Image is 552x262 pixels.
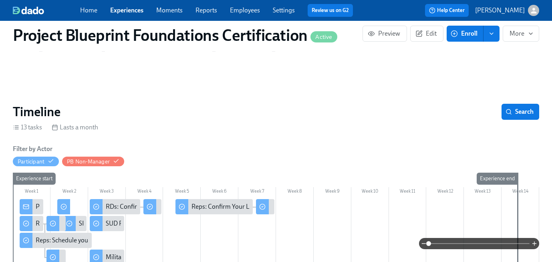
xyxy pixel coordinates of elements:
div: Week 2 [50,187,88,198]
div: RDs: Confirm Your Live Certification Completion [106,202,238,211]
div: Week 8 [276,187,314,198]
button: Review us on G2 [308,4,353,17]
img: dado [13,6,44,14]
div: RDs: Confirm Your Live Certification Completion [90,199,140,214]
h6: Filter by Actor [13,145,52,153]
button: Edit [410,26,443,42]
div: SUD Reps: Complete Your Pre-Work Account Tiering [106,219,248,228]
div: Military/VA Reps: Complete Your Pre-Work Account Tiering [106,253,267,262]
span: Edit [417,30,437,38]
div: Hide PB Non-Manager [67,158,110,165]
div: SRDs: Schedule your Project Blueprint Live Certification [79,219,230,228]
div: Project Blueprint Certification Next Steps! [36,202,149,211]
div: Week 3 [88,187,126,198]
div: Week 9 [314,187,351,198]
div: Reps: Confirm Your Live Certification Completion [175,199,253,214]
button: PB Non-Manager [62,157,124,166]
a: Review us on G2 [312,6,349,14]
div: Week 4 [126,187,163,198]
div: Lasts a month [52,123,98,132]
div: Week 7 [238,187,276,198]
div: Reps: Schedule your Project Blueprint Live Certification [36,236,185,245]
button: More [503,26,539,42]
div: RDs: Schedule your Project Blueprint Live Certification [36,219,183,228]
div: Week 13 [464,187,502,198]
span: Search [507,108,534,116]
button: Participant [13,157,59,166]
div: SRDs: Schedule your Project Blueprint Live Certification [63,216,87,231]
div: Reps: Confirm Your Live Certification Completion [191,202,326,211]
div: Week 12 [426,187,464,198]
div: Week 6 [201,187,238,198]
div: Week 14 [502,187,539,198]
div: Experience end [477,173,518,185]
div: Reps: Schedule your Project Blueprint Live Certification [20,233,92,248]
a: Settings [273,6,295,14]
button: [PERSON_NAME] [475,5,539,16]
span: Preview [369,30,400,38]
div: Week 5 [163,187,201,198]
div: Week 1 [13,187,50,198]
span: More [510,30,532,38]
span: Enroll [452,30,477,38]
div: Week 10 [351,187,389,198]
h2: Timeline [13,104,60,120]
button: Enroll [447,26,484,42]
span: Help Center [429,6,465,14]
span: Active [310,34,337,40]
div: 13 tasks [13,123,42,132]
a: Employees [230,6,260,14]
button: enroll [484,26,500,42]
div: Week 11 [389,187,427,198]
a: dado [13,6,80,14]
div: RDs: Schedule your Project Blueprint Live Certification [20,216,43,231]
a: Home [80,6,97,14]
div: Project Blueprint Certification Next Steps! [20,199,43,214]
button: Help Center [425,4,469,17]
div: Hide Participant [18,158,44,165]
div: Experience start [13,173,56,185]
button: Preview [363,26,407,42]
a: Reports [195,6,217,14]
button: Search [502,104,539,120]
div: SUD Reps: Complete Your Pre-Work Account Tiering [90,216,124,231]
a: Moments [156,6,183,14]
h1: Project Blueprint Foundations Certification [13,26,337,45]
p: [PERSON_NAME] [475,6,525,15]
a: Experiences [110,6,143,14]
